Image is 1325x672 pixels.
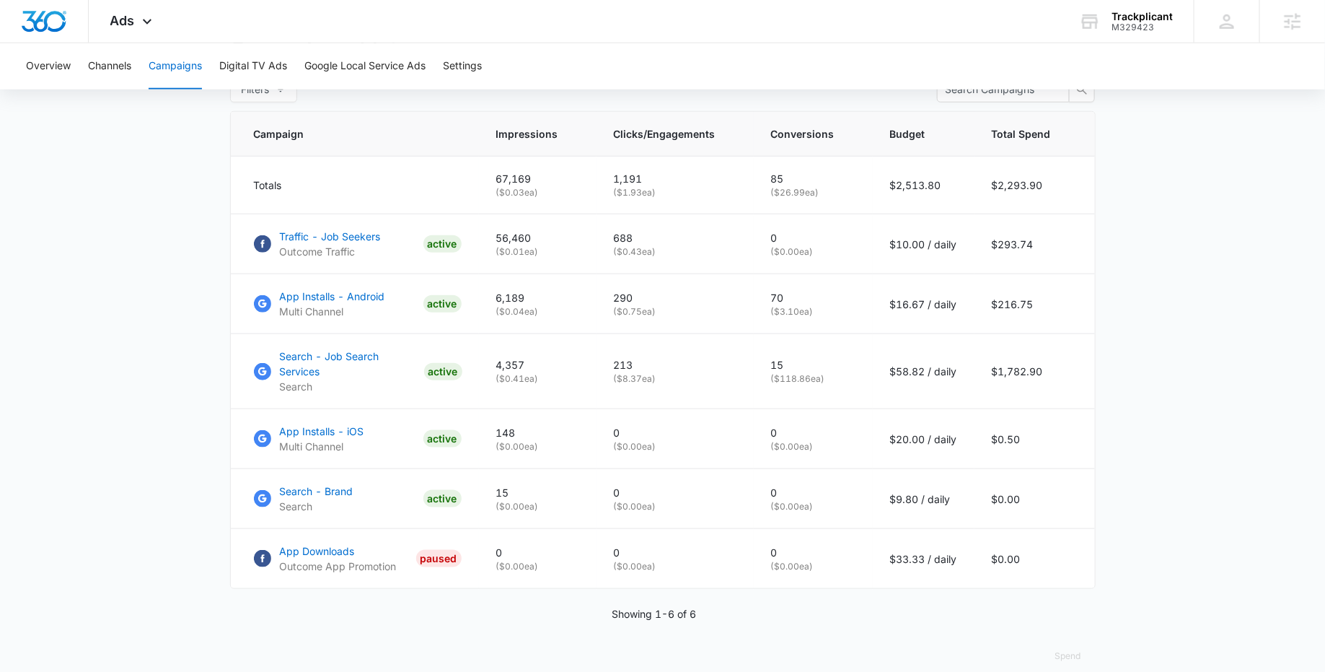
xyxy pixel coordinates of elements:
a: Google AdsSearch - Job Search ServicesSearchACTIVE [254,349,462,394]
td: $0.50 [974,409,1095,469]
p: Outcome App Promotion [280,559,397,574]
p: ( $8.37 ea) [614,372,736,385]
button: Settings [443,43,482,90]
p: ( $0.00 ea) [614,560,736,573]
div: ACTIVE [423,490,462,507]
td: $2,293.90 [974,157,1095,214]
p: 148 [496,425,579,440]
p: 6,189 [496,290,579,305]
p: 56,460 [496,230,579,245]
td: $0.00 [974,469,1095,529]
button: Digital TV Ads [219,43,287,90]
p: 290 [614,290,736,305]
p: ( $0.00 ea) [496,560,579,573]
img: Google Ads [254,295,271,313]
p: 0 [614,425,736,440]
span: Conversions [771,126,835,141]
p: ( $26.99 ea) [771,186,855,199]
div: Domain Overview [55,85,129,95]
p: ( $0.00 ea) [771,560,855,573]
p: 15 [496,485,579,500]
p: ( $0.03 ea) [496,186,579,199]
div: account id [1111,22,1173,32]
span: Clicks/Engagements [614,126,716,141]
p: 0 [496,545,579,560]
button: Channels [88,43,131,90]
p: 15 [771,357,855,372]
img: Facebook [254,235,271,253]
span: Total Spend [992,126,1051,141]
div: ACTIVE [423,235,462,253]
p: ( $0.75 ea) [614,305,736,318]
p: 0 [771,425,855,440]
p: ( $0.04 ea) [496,305,579,318]
p: $2,513.80 [890,178,957,193]
p: 0 [614,545,736,560]
td: $216.75 [974,274,1095,334]
button: search [1069,77,1095,102]
p: Traffic - Job Seekers [280,229,381,244]
p: 70 [771,290,855,305]
p: 67,169 [496,171,579,186]
p: App Installs - iOS [280,424,364,439]
img: Facebook [254,550,271,567]
input: Search Campaigns [946,82,1049,97]
span: Filters [242,82,270,97]
a: Google AdsApp Installs - iOSMulti ChannelACTIVE [254,424,462,454]
p: 0 [771,485,855,500]
p: ( $1.93 ea) [614,186,736,199]
div: Domain: [DOMAIN_NAME] [38,38,159,49]
button: Google Local Service Ads [304,43,426,90]
p: 213 [614,357,736,372]
p: $20.00 / daily [890,432,957,447]
button: Campaigns [149,43,202,90]
span: Campaign [254,126,441,141]
span: Ads [110,13,135,28]
p: $10.00 / daily [890,237,957,252]
p: 85 [771,171,855,186]
p: ( $0.00 ea) [496,440,579,453]
p: Search - Job Search Services [280,349,418,379]
p: ( $3.10 ea) [771,305,855,318]
td: $0.00 [974,529,1095,589]
p: ( $0.00 ea) [771,440,855,453]
img: logo_orange.svg [23,23,35,35]
p: $16.67 / daily [890,297,957,312]
a: FacebookTraffic - Job SeekersOutcome TrafficACTIVE [254,229,462,259]
p: ( $0.43 ea) [614,245,736,258]
span: Budget [890,126,936,141]
p: $9.80 / daily [890,492,957,507]
div: ACTIVE [424,363,462,380]
img: tab_domain_overview_orange.svg [39,84,50,95]
p: 0 [614,485,736,500]
a: Google AdsApp Installs - AndroidMulti ChannelACTIVE [254,289,462,319]
button: Filters [230,77,297,102]
p: Outcome Traffic [280,244,381,259]
div: Totals [254,178,462,193]
p: App Downloads [280,544,397,559]
p: 688 [614,230,736,245]
img: Google Ads [254,430,271,448]
span: Impressions [496,126,558,141]
p: ( $0.00 ea) [614,500,736,513]
p: Multi Channel [280,304,385,319]
p: ( $0.00 ea) [771,500,855,513]
a: FacebookApp DownloadsOutcome App PromotionPAUSED [254,544,462,574]
p: Search [280,499,353,514]
p: Search [280,379,418,394]
a: Google AdsSearch - BrandSearchACTIVE [254,484,462,514]
p: 0 [771,230,855,245]
div: ACTIVE [423,430,462,448]
div: account name [1111,11,1173,22]
button: Overview [26,43,71,90]
p: 4,357 [496,357,579,372]
img: website_grey.svg [23,38,35,49]
p: $33.33 / daily [890,551,957,567]
p: Showing 1-6 of 6 [612,606,696,621]
p: ( $118.86 ea) [771,372,855,385]
span: search [1070,84,1094,95]
p: ( $0.00 ea) [771,245,855,258]
p: 1,191 [614,171,736,186]
p: App Installs - Android [280,289,385,304]
p: $58.82 / daily [890,364,957,379]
